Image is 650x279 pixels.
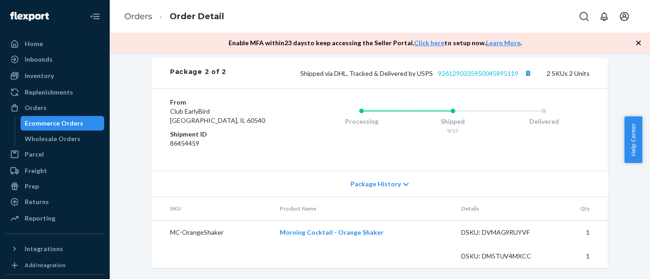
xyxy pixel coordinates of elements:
button: Open notifications [595,7,613,26]
a: Morning Cocktail - Orange Shaker [280,228,384,236]
div: Replenishments [25,88,73,97]
div: DSKU: DVMAG9RUYVF [461,228,547,237]
a: Prep [5,179,104,194]
a: Replenishments [5,85,104,100]
button: Close Navigation [86,7,104,26]
div: Home [25,39,43,48]
div: Integrations [25,244,63,253]
button: Help Center [624,116,642,163]
a: Inventory [5,68,104,83]
a: Inbounds [5,52,104,67]
a: Freight [5,163,104,178]
span: Shipped via DHL, Tracked & Delivered by USPS [300,69,534,77]
dd: 86454459 [170,139,279,148]
div: 2 SKUs 2 Units [226,67,590,79]
a: Reporting [5,211,104,226]
div: Ecommerce Orders [25,119,84,128]
dt: From [170,98,279,107]
span: Club EarlyBird [GEOGRAPHIC_DATA], IL 60540 [170,107,265,124]
a: Learn More [486,39,521,47]
td: 1 [554,220,608,244]
div: Freight [25,166,47,175]
div: Wholesale Orders [25,134,81,143]
a: Orders [124,11,152,21]
a: Returns [5,195,104,209]
a: 9261290335950045895119 [438,69,518,77]
div: Processing [316,117,407,126]
a: Orders [5,100,104,115]
th: Product Name [273,197,454,220]
div: Reporting [25,214,55,223]
a: Home [5,37,104,51]
td: MC-OrangeShaker [152,220,273,244]
a: Wholesale Orders [21,132,105,146]
div: Prep [25,182,39,191]
td: 1 [554,244,608,268]
a: Add Integration [5,260,104,271]
div: Delivered [498,117,590,126]
p: Enable MFA within 23 days to keep accessing the Seller Portal. to setup now. . [229,38,522,47]
button: Copy tracking number [522,67,534,79]
div: Package 2 of 2 [170,67,226,79]
div: Add Integration [25,261,65,269]
dt: Shipment ID [170,130,279,139]
button: Integrations [5,242,104,256]
a: Ecommerce Orders [21,116,105,131]
a: Click here [414,39,444,47]
div: Inventory [25,71,54,80]
div: 9/17 [407,127,499,135]
th: Qty [554,197,608,220]
button: Open account menu [615,7,634,26]
div: DSKU: DM5TUV4MXCC [461,252,547,261]
th: Details [454,197,554,220]
div: Parcel [25,150,44,159]
span: Package History [351,179,401,189]
div: Shipped [407,117,499,126]
div: Orders [25,103,47,112]
img: Flexport logo [10,12,49,21]
div: Inbounds [25,55,53,64]
th: SKU [152,197,273,220]
div: Returns [25,197,49,206]
a: Parcel [5,147,104,162]
a: Order Detail [170,11,224,21]
ol: breadcrumbs [117,3,231,30]
button: Open Search Box [575,7,593,26]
